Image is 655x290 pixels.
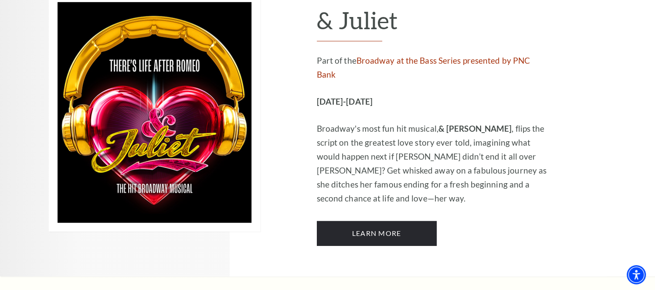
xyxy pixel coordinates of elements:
[317,96,373,106] strong: [DATE]-[DATE]
[317,54,550,82] p: Part of the
[627,265,646,284] div: Accessibility Menu
[317,221,437,246] a: Learn More & Juliet
[317,55,530,79] a: Broadway at the Bass Series presented by PNC Bank
[317,122,550,205] p: Broadway's most fun hit musical, , flips the script on the greatest love story ever told, imagini...
[317,6,550,42] h2: & Juliet
[438,123,512,133] strong: & [PERSON_NAME]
